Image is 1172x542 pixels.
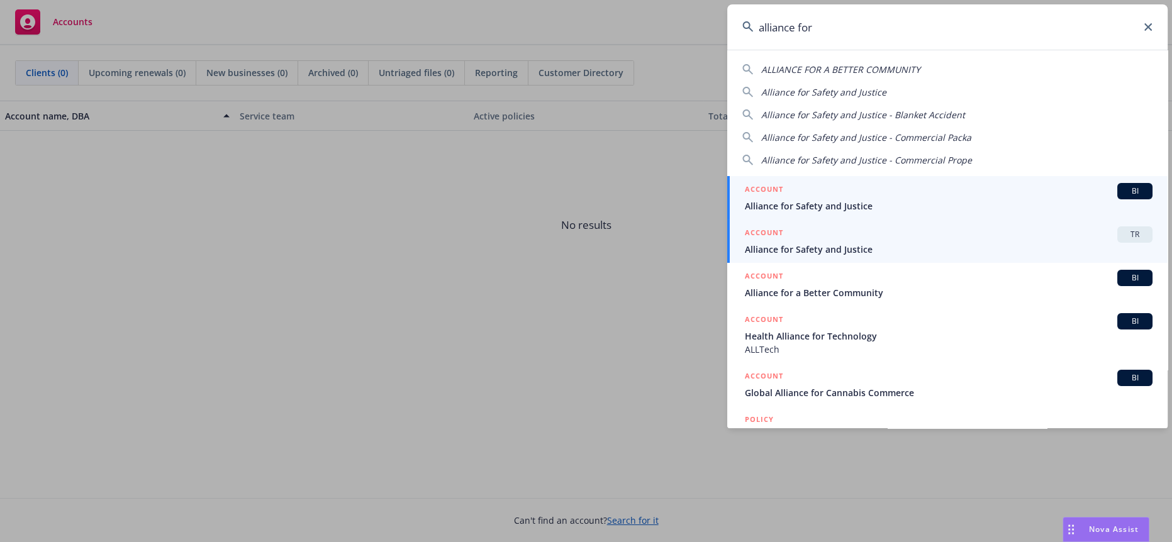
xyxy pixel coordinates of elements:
a: ACCOUNTBIHealth Alliance for TechnologyALLTech [727,306,1168,363]
span: BI [1122,316,1147,327]
h5: ACCOUNT [745,183,783,198]
span: BI [1122,272,1147,284]
span: Alliance for a Better Community [745,427,1152,440]
a: ACCOUNTBIAlliance for Safety and Justice [727,176,1168,219]
h5: POLICY [745,413,774,426]
span: Alliance for a Better Community [745,286,1152,299]
span: Global Alliance for Cannabis Commerce [745,386,1152,399]
a: ACCOUNTBIAlliance for a Better Community [727,263,1168,306]
button: Nova Assist [1063,517,1149,542]
span: ALLTech [745,343,1152,356]
a: ACCOUNTBIGlobal Alliance for Cannabis Commerce [727,363,1168,406]
a: POLICYAlliance for a Better Community [727,406,1168,460]
h5: ACCOUNT [745,370,783,385]
span: TR [1122,229,1147,240]
h5: ACCOUNT [745,313,783,328]
input: Search... [727,4,1168,50]
span: Alliance for Safety and Justice [745,199,1152,213]
h5: ACCOUNT [745,270,783,285]
span: Alliance for Safety and Justice - Blanket Accident [761,109,965,121]
span: Alliance for Safety and Justice [761,86,886,98]
span: BI [1122,185,1147,197]
span: Nova Assist [1089,524,1139,534]
span: ALLIANCE FOR A BETTER COMMUNITY [761,64,920,75]
h5: ACCOUNT [745,226,783,241]
span: Health Alliance for Technology [745,329,1152,343]
span: Alliance for Safety and Justice - Commercial Prope [761,154,972,166]
span: Alliance for Safety and Justice - Commercial Packa [761,131,971,143]
span: Alliance for Safety and Justice [745,243,1152,256]
span: BI [1122,372,1147,384]
a: ACCOUNTTRAlliance for Safety and Justice [727,219,1168,263]
div: Drag to move [1063,517,1079,541]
